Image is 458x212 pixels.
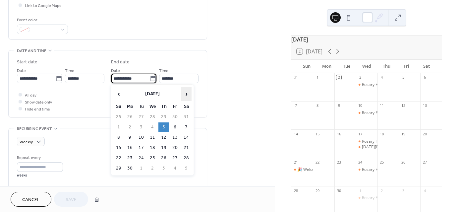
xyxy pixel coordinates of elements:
[170,143,180,153] td: 20
[158,122,169,132] td: 5
[379,103,384,108] div: 11
[113,153,124,163] td: 22
[293,188,298,193] div: 28
[147,143,158,153] td: 18
[113,143,124,153] td: 15
[362,139,423,144] div: Rosary For [GEOGRAPHIC_DATA]
[111,59,130,66] div: End date
[401,131,406,136] div: 19
[181,143,192,153] td: 21
[170,112,180,122] td: 30
[17,186,197,193] div: Repeat on
[158,112,169,122] td: 29
[336,131,341,136] div: 16
[125,102,135,111] th: Mo
[125,133,135,142] td: 9
[181,122,192,132] td: 7
[401,188,406,193] div: 3
[113,133,124,142] td: 8
[336,188,341,193] div: 30
[181,112,192,122] td: 31
[147,122,158,132] td: 4
[147,153,158,163] td: 25
[422,75,427,80] div: 6
[136,133,146,142] td: 10
[158,102,169,111] th: Th
[11,192,51,207] button: Cancel
[293,131,298,136] div: 14
[379,160,384,165] div: 25
[181,102,192,111] th: Sa
[356,144,377,150] div: Saint Michael Catholic Men's Speaker Series
[401,75,406,80] div: 5
[25,106,50,113] span: Hide end time
[125,153,135,163] td: 23
[25,99,52,106] span: Show date only
[20,138,33,146] span: Weekly
[297,60,316,73] div: Sun
[17,67,26,74] span: Date
[379,75,384,80] div: 4
[125,122,135,132] td: 2
[17,173,63,178] div: weeks
[401,103,406,108] div: 12
[293,103,298,108] div: 7
[17,17,67,24] div: Event color
[170,164,180,173] td: 4
[422,131,427,136] div: 20
[422,160,427,165] div: 27
[17,154,62,161] div: Repeat every
[379,131,384,136] div: 18
[158,143,169,153] td: 19
[147,112,158,122] td: 28
[401,160,406,165] div: 26
[315,188,320,193] div: 29
[358,160,363,165] div: 24
[356,195,377,201] div: Rosary For Canada
[158,153,169,163] td: 26
[65,67,74,74] span: Time
[136,153,146,163] td: 24
[316,60,336,73] div: Mon
[422,103,427,108] div: 13
[181,164,192,173] td: 5
[358,188,363,193] div: 1
[336,103,341,108] div: 9
[337,60,357,73] div: Tue
[25,92,36,99] span: All day
[147,133,158,142] td: 11
[422,188,427,193] div: 4
[125,112,135,122] td: 26
[113,102,124,111] th: Su
[356,110,377,116] div: Rosary For Canada
[357,60,376,73] div: Wed
[376,60,396,73] div: Thu
[170,153,180,163] td: 27
[158,164,169,173] td: 3
[315,75,320,80] div: 1
[170,122,180,132] td: 6
[336,75,341,80] div: 2
[315,103,320,108] div: 8
[170,133,180,142] td: 13
[181,87,191,101] span: ›
[136,102,146,111] th: Tu
[147,164,158,173] td: 2
[181,153,192,163] td: 28
[22,196,40,203] span: Cancel
[136,112,146,122] td: 27
[291,35,442,43] div: [DATE]
[336,160,341,165] div: 23
[114,87,124,101] span: ‹
[379,188,384,193] div: 2
[136,164,146,173] td: 1
[358,103,363,108] div: 10
[315,160,320,165] div: 22
[159,67,168,74] span: Time
[17,47,46,54] span: Date and time
[25,2,61,9] span: Link to Google Maps
[356,82,377,88] div: Rosary For Canada
[181,133,192,142] td: 14
[417,60,436,73] div: Sat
